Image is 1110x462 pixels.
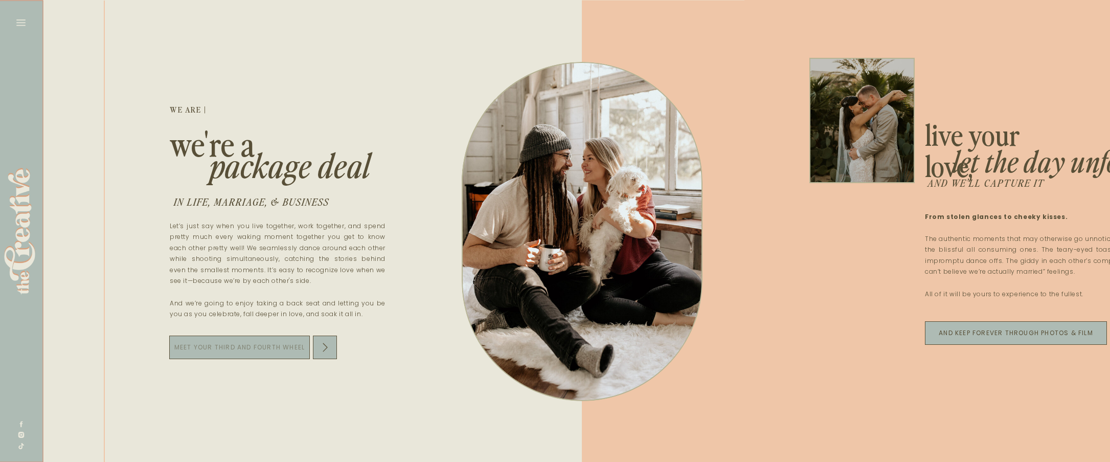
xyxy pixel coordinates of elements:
a: Meet your third and fourth wheel [169,340,310,355]
a: and keep forever through photos & film [925,326,1107,340]
h2: In life, marriage, & business [172,194,330,211]
span: | [205,103,206,115]
p: LIVE YOUR LOVE, [925,118,1071,151]
h2: we are [170,103,386,117]
h2: package deal [209,147,391,184]
b: From stolen glances to cheeky kisses. [925,212,1068,221]
h2: we're a [169,124,258,165]
p: Let’s just say when you live together, work together, and spend pretty much every waking moment t... [170,221,386,322]
p: AND WE’LL CAPTURE IT [925,175,1047,190]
